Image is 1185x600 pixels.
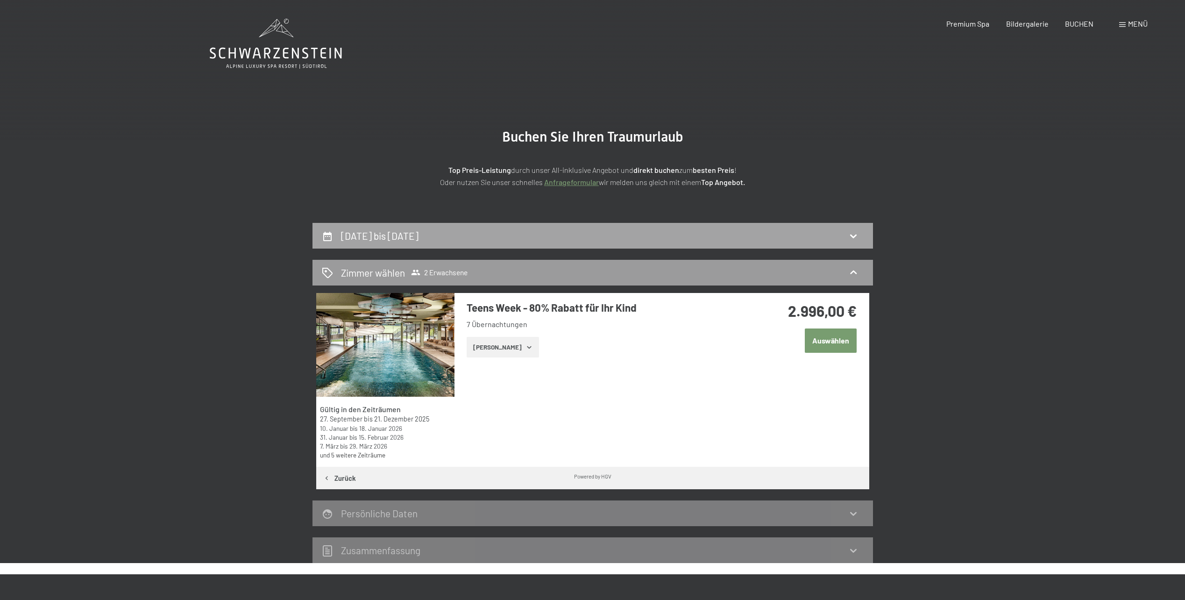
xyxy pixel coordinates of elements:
strong: Gültig in den Zeiträumen [320,405,401,414]
strong: 2.996,00 € [788,302,857,320]
time: 18.01.2026 [359,424,402,432]
strong: Top Preis-Leistung [448,165,511,174]
span: Buchen Sie Ihren Traumurlaub [502,129,683,145]
a: Anfrageformular [544,178,599,186]
img: mss_renderimg.php [316,293,454,397]
button: [PERSON_NAME] [467,337,539,357]
div: bis [320,442,450,450]
span: 2 Erwachsene [411,268,468,277]
h2: Zimmer wählen [341,266,405,279]
a: BUCHEN [1065,19,1093,28]
h3: Teens Week - 80% Rabatt für Ihr Kind [467,300,745,315]
time: 27.09.2025 [320,415,362,423]
div: Powered by HGV [574,472,611,480]
time: 07.03.2026 [320,442,339,450]
h2: [DATE] bis [DATE] [341,230,419,242]
p: durch unser All-inklusive Angebot und zum ! Oder nutzen Sie unser schnelles wir melden uns gleich... [359,164,826,188]
time: 31.01.2026 [320,433,348,441]
a: Premium Spa [946,19,989,28]
time: 15.02.2026 [359,433,404,441]
time: 29.03.2026 [349,442,387,450]
time: 10.01.2026 [320,424,348,432]
button: Auswählen [805,329,857,352]
time: 21.12.2025 [374,415,429,423]
strong: besten Preis [693,165,734,174]
span: Menü [1128,19,1148,28]
strong: direkt buchen [633,165,679,174]
div: bis [320,414,450,424]
li: 7 Übernachtungen [467,319,745,329]
a: Bildergalerie [1006,19,1049,28]
div: bis [320,433,450,442]
button: Zurück [316,467,363,489]
h2: Zusammen­fassung [341,544,420,556]
h2: Persönliche Daten [341,507,418,519]
strong: Top Angebot. [701,178,745,186]
div: bis [320,424,450,433]
a: und 5 weitere Zeiträume [320,451,385,459]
